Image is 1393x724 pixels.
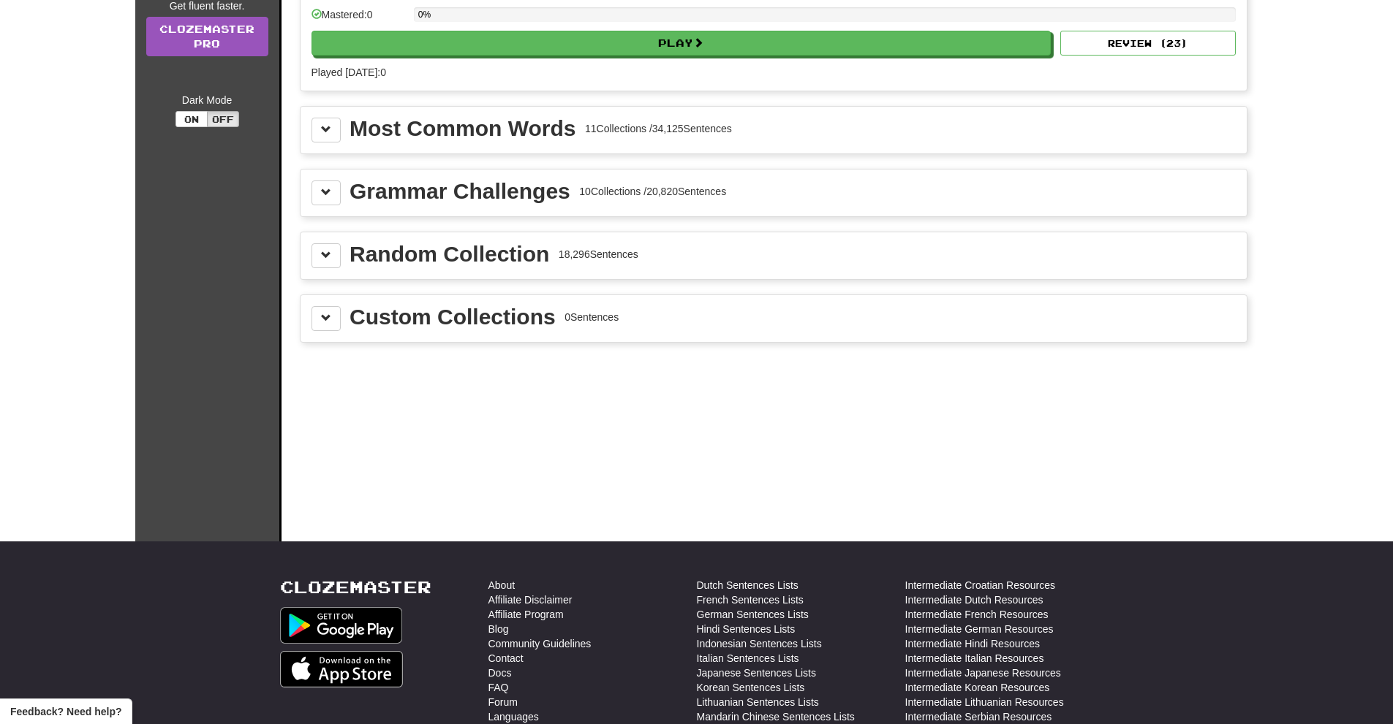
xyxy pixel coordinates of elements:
[350,306,556,328] div: Custom Collections
[697,709,855,724] a: Mandarin Chinese Sentences Lists
[488,695,518,709] a: Forum
[350,243,549,265] div: Random Collection
[697,666,816,680] a: Japanese Sentences Lists
[146,17,268,56] a: ClozemasterPro
[905,651,1044,666] a: Intermediate Italian Resources
[488,607,564,622] a: Affiliate Program
[905,622,1054,636] a: Intermediate German Resources
[488,622,509,636] a: Blog
[488,680,509,695] a: FAQ
[175,111,208,127] button: On
[10,704,121,719] span: Open feedback widget
[559,247,638,262] div: 18,296 Sentences
[280,651,404,687] img: Get it on App Store
[579,184,726,199] div: 10 Collections / 20,820 Sentences
[312,7,407,31] div: Mastered: 0
[697,636,822,651] a: Indonesian Sentences Lists
[350,180,570,202] div: Grammar Challenges
[697,592,804,607] a: French Sentences Lists
[207,111,239,127] button: Off
[488,636,592,651] a: Community Guidelines
[697,578,799,592] a: Dutch Sentences Lists
[565,310,619,324] div: 0 Sentences
[905,592,1043,607] a: Intermediate Dutch Resources
[488,578,516,592] a: About
[905,607,1049,622] a: Intermediate French Resources
[697,622,796,636] a: Hindi Sentences Lists
[697,695,819,709] a: Lithuanian Sentences Lists
[312,31,1052,56] button: Play
[280,607,403,644] img: Get it on Google Play
[350,118,575,140] div: Most Common Words
[146,93,268,107] div: Dark Mode
[905,709,1052,724] a: Intermediate Serbian Resources
[1060,31,1236,56] button: Review (23)
[905,680,1050,695] a: Intermediate Korean Resources
[488,709,539,724] a: Languages
[905,695,1064,709] a: Intermediate Lithuanian Resources
[488,666,512,680] a: Docs
[312,66,386,78] span: Played [DATE]: 0
[697,607,809,622] a: German Sentences Lists
[905,636,1040,651] a: Intermediate Hindi Resources
[585,121,732,136] div: 11 Collections / 34,125 Sentences
[697,651,799,666] a: Italian Sentences Lists
[280,578,431,596] a: Clozemaster
[905,666,1061,680] a: Intermediate Japanese Resources
[488,651,524,666] a: Contact
[905,578,1055,592] a: Intermediate Croatian Resources
[488,592,573,607] a: Affiliate Disclaimer
[697,680,805,695] a: Korean Sentences Lists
